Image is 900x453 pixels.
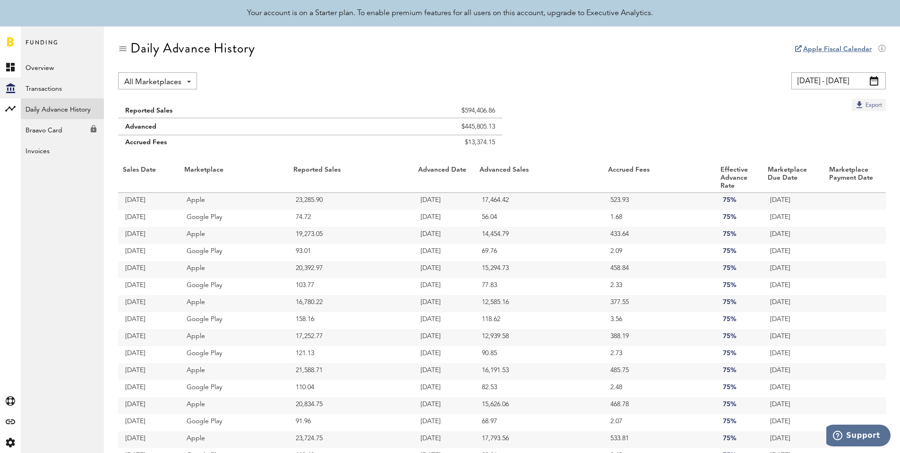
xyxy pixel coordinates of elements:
td: 23,724.75 [289,431,413,448]
th: Marketplace Due Date [763,164,824,193]
a: Apple Fiscal Calendar [803,46,872,52]
td: 23,285.90 [289,193,413,210]
td: $594,406.86 [334,99,502,118]
td: 20,392.97 [289,261,413,278]
td: 75% [716,431,763,448]
td: 21,588.71 [289,363,413,380]
th: Advanced Date [413,164,475,193]
div: Your account is on a Starter plan. To enable premium features for all users on this account, upgr... [247,8,653,19]
td: 75% [716,363,763,380]
td: 2.07 [603,414,716,431]
td: 75% [716,278,763,295]
td: [DATE] [118,346,180,363]
td: [DATE] [413,261,475,278]
td: [DATE] [413,295,475,312]
td: 75% [716,397,763,414]
td: 91.96 [289,414,413,431]
td: Accrued Fees [118,135,334,155]
td: [DATE] [413,227,475,244]
td: 523.93 [603,193,716,210]
td: Reported Sales [118,99,334,118]
td: [DATE] [413,312,475,329]
td: Google Play [180,278,289,295]
td: 388.19 [603,329,716,346]
td: [DATE] [118,431,180,448]
td: 3.56 [603,312,716,329]
td: [DATE] [763,397,824,414]
td: 15,626.06 [475,397,604,414]
td: 2.73 [603,346,716,363]
td: [DATE] [763,295,824,312]
td: Apple [180,193,289,210]
td: 533.81 [603,431,716,448]
td: [DATE] [413,346,475,363]
span: Funding [26,37,59,57]
td: [DATE] [413,278,475,295]
td: 75% [716,193,763,210]
td: [DATE] [413,244,475,261]
td: 2.09 [603,244,716,261]
td: 90.85 [475,346,604,363]
td: 17,793.56 [475,431,604,448]
td: 75% [716,227,763,244]
td: Apple [180,261,289,278]
td: 110.04 [289,380,413,397]
td: 20,834.75 [289,397,413,414]
td: [DATE] [763,278,824,295]
a: Transactions [21,78,104,98]
td: 1.68 [603,210,716,227]
td: [DATE] [413,210,475,227]
td: [DATE] [413,414,475,431]
div: Braavo Card [21,119,104,136]
td: 75% [716,414,763,431]
td: 158.16 [289,312,413,329]
td: 56.04 [475,210,604,227]
td: 69.76 [475,244,604,261]
th: Accrued Fees [603,164,716,193]
td: [DATE] [413,380,475,397]
td: 377.55 [603,295,716,312]
td: [DATE] [118,261,180,278]
td: 19,273.05 [289,227,413,244]
td: 118.62 [475,312,604,329]
td: 458.84 [603,261,716,278]
td: 75% [716,329,763,346]
td: 103.77 [289,278,413,295]
td: 75% [716,261,763,278]
td: Apple [180,227,289,244]
td: [DATE] [118,363,180,380]
td: 75% [716,244,763,261]
td: 2.33 [603,278,716,295]
td: [DATE] [118,414,180,431]
th: Marketplace Payment Date [824,164,886,193]
td: [DATE] [118,329,180,346]
td: 485.75 [603,363,716,380]
td: 14,454.79 [475,227,604,244]
td: [DATE] [763,363,824,380]
td: 68.97 [475,414,604,431]
td: [DATE] [763,193,824,210]
th: Marketplace [180,164,289,193]
td: 75% [716,295,763,312]
td: [DATE] [118,278,180,295]
td: Google Play [180,244,289,261]
button: Export [852,99,886,111]
td: [DATE] [763,380,824,397]
td: [DATE] [763,431,824,448]
th: Effective Advance Rate [716,164,763,193]
td: Google Play [180,210,289,227]
td: [DATE] [763,346,824,363]
td: 433.64 [603,227,716,244]
a: Daily Advance History [21,98,104,119]
td: 12,939.58 [475,329,604,346]
td: Apple [180,295,289,312]
td: [DATE] [413,193,475,210]
td: Apple [180,431,289,448]
td: [DATE] [763,312,824,329]
td: 82.53 [475,380,604,397]
td: Apple [180,363,289,380]
td: Google Play [180,414,289,431]
td: [DATE] [118,295,180,312]
td: 16,780.22 [289,295,413,312]
td: Google Play [180,380,289,397]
